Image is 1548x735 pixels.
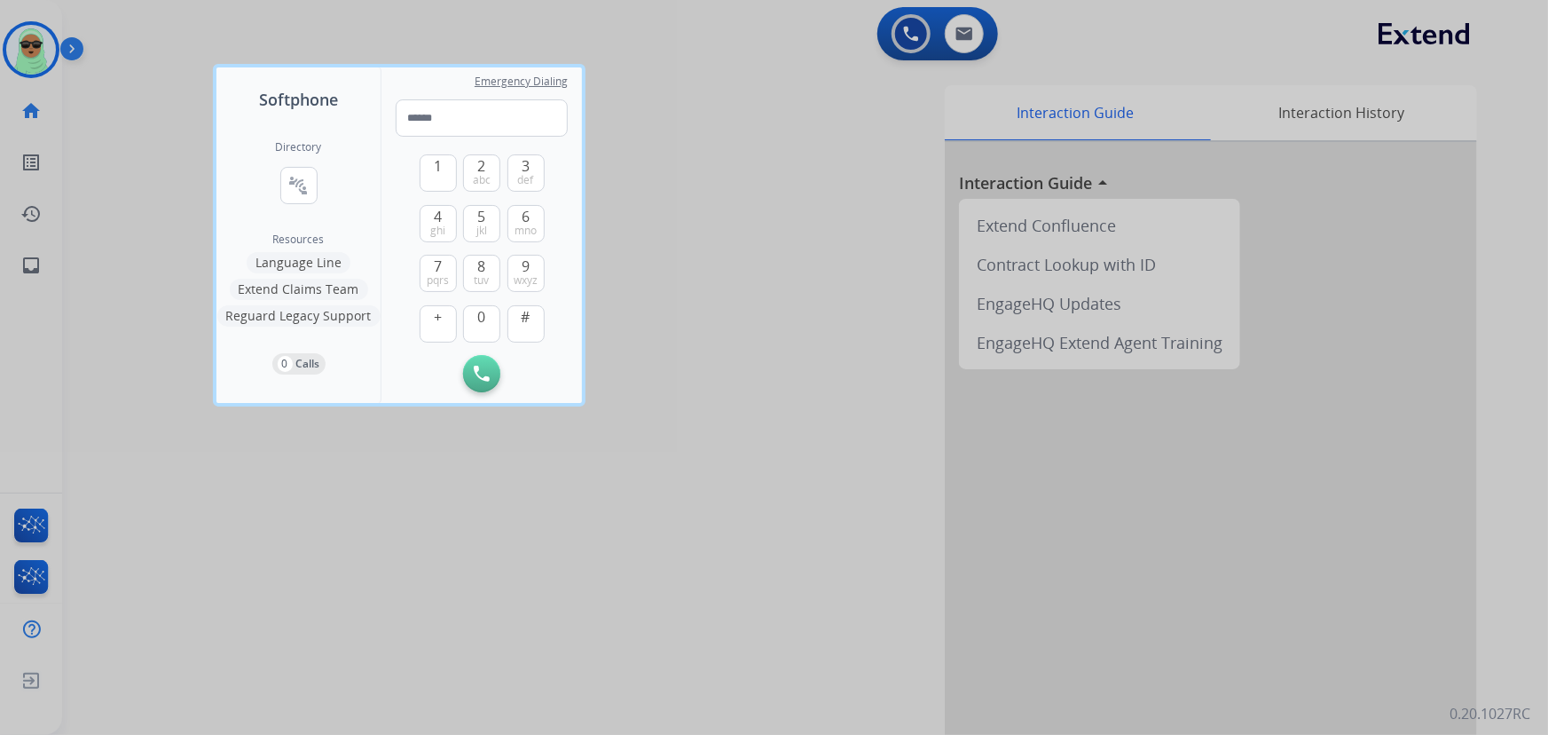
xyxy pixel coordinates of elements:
[473,173,491,187] span: abc
[463,154,500,192] button: 2abc
[474,366,490,382] img: call-button
[278,356,293,372] p: 0
[259,87,338,112] span: Softphone
[522,256,530,277] span: 9
[522,155,530,177] span: 3
[507,205,545,242] button: 6mno
[478,206,486,227] span: 5
[522,306,530,328] span: #
[434,306,442,328] span: +
[507,255,545,292] button: 9wxyz
[463,305,500,343] button: 0
[522,206,530,227] span: 6
[272,353,326,375] button: 0Calls
[420,255,457,292] button: 7pqrs
[475,75,568,89] span: Emergency Dialing
[427,273,449,288] span: pqrs
[1450,703,1530,724] p: 0.20.1027RC
[478,256,486,277] span: 8
[463,255,500,292] button: 8tuv
[288,175,310,196] mat-icon: connect_without_contact
[420,305,457,343] button: +
[475,273,490,288] span: tuv
[507,154,545,192] button: 3def
[247,252,350,273] button: Language Line
[478,306,486,328] span: 0
[518,173,534,187] span: def
[296,356,320,372] p: Calls
[476,224,487,238] span: jkl
[507,305,545,343] button: #
[430,224,445,238] span: ghi
[230,279,368,300] button: Extend Claims Team
[434,206,442,227] span: 4
[434,155,442,177] span: 1
[515,224,537,238] span: mno
[478,155,486,177] span: 2
[276,140,322,154] h2: Directory
[420,205,457,242] button: 4ghi
[434,256,442,277] span: 7
[217,305,381,327] button: Reguard Legacy Support
[463,205,500,242] button: 5jkl
[273,233,325,247] span: Resources
[420,154,457,192] button: 1
[514,273,538,288] span: wxyz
